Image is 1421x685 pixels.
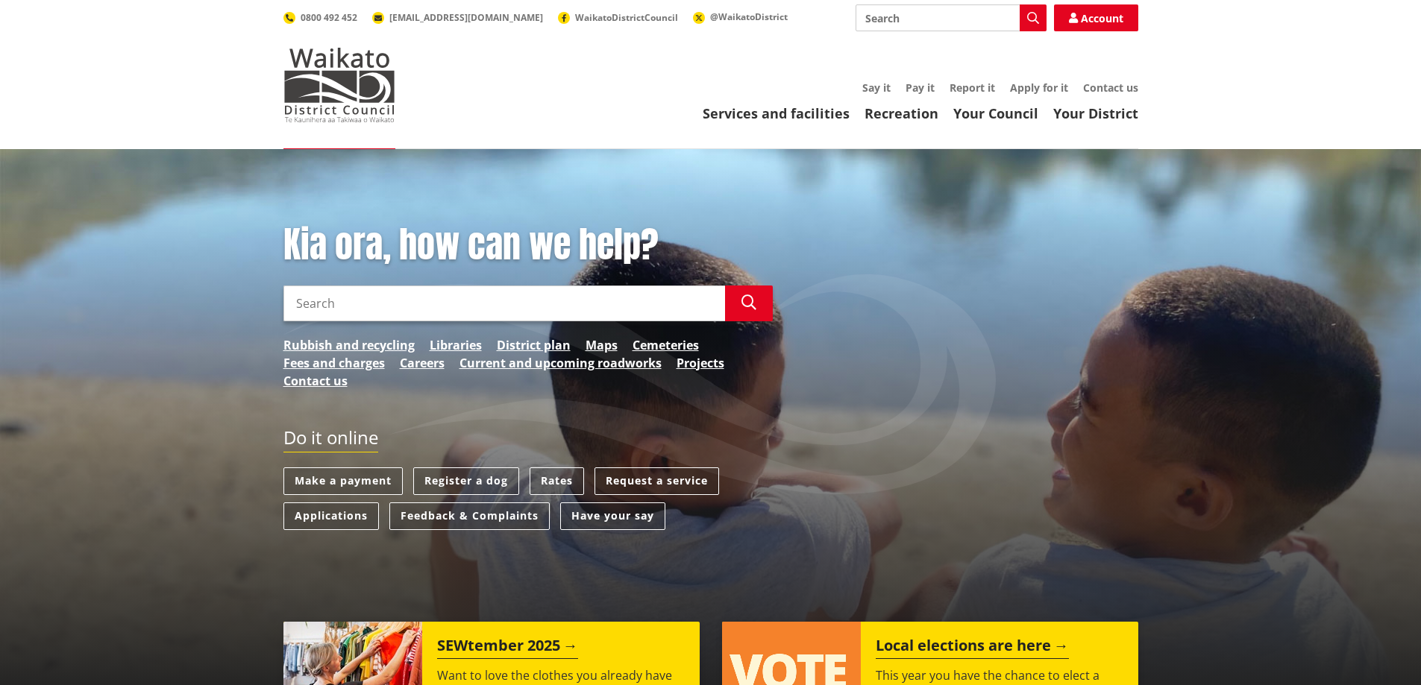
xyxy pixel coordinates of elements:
[283,467,403,495] a: Make a payment
[865,104,938,122] a: Recreation
[876,637,1069,659] h2: Local elections are here
[283,502,379,530] a: Applications
[283,427,378,453] h2: Do it online
[413,467,519,495] a: Register a dog
[389,11,543,24] span: [EMAIL_ADDRESS][DOMAIN_NAME]
[953,104,1038,122] a: Your Council
[437,637,578,659] h2: SEWtember 2025
[558,11,678,24] a: WaikatoDistrictCouncil
[301,11,357,24] span: 0800 492 452
[283,336,415,354] a: Rubbish and recycling
[703,104,850,122] a: Services and facilities
[1053,104,1138,122] a: Your District
[1083,81,1138,95] a: Contact us
[283,285,725,321] input: Search input
[430,336,482,354] a: Libraries
[950,81,995,95] a: Report it
[633,336,699,354] a: Cemeteries
[400,354,445,372] a: Careers
[389,502,550,530] a: Feedback & Complaints
[856,4,1047,31] input: Search input
[1054,4,1138,31] a: Account
[1010,81,1068,95] a: Apply for it
[677,354,724,372] a: Projects
[372,11,543,24] a: [EMAIL_ADDRESS][DOMAIN_NAME]
[693,10,788,23] a: @WaikatoDistrict
[283,354,385,372] a: Fees and charges
[283,224,773,267] h1: Kia ora, how can we help?
[906,81,935,95] a: Pay it
[560,502,665,530] a: Have your say
[283,48,395,122] img: Waikato District Council - Te Kaunihera aa Takiwaa o Waikato
[586,336,618,354] a: Maps
[575,11,678,24] span: WaikatoDistrictCouncil
[459,354,662,372] a: Current and upcoming roadworks
[862,81,891,95] a: Say it
[497,336,571,354] a: District plan
[283,11,357,24] a: 0800 492 452
[283,372,348,390] a: Contact us
[595,467,719,495] a: Request a service
[710,10,788,23] span: @WaikatoDistrict
[530,467,584,495] a: Rates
